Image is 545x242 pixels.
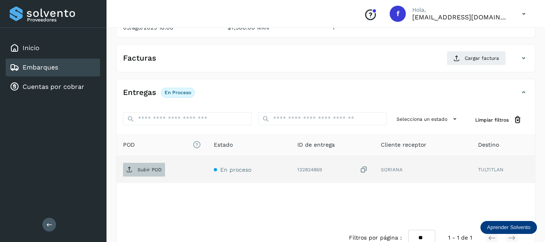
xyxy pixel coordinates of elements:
button: Subir POD [123,163,165,177]
div: FacturasCargar factura [117,51,535,72]
h4: Facturas [123,54,156,63]
h4: Entregas [123,88,156,97]
button: Selecciona un estado [393,112,462,126]
p: finanzastransportesperez@gmail.com [412,13,509,21]
p: En proceso [165,90,191,95]
p: Proveedores [27,17,97,23]
div: Embarques [6,59,100,76]
button: Cargar factura [447,51,506,65]
span: En proceso [220,166,251,173]
div: 132824869 [297,166,368,174]
div: Inicio [6,39,100,57]
a: Embarques [23,63,58,71]
a: Inicio [23,44,40,52]
div: Cuentas por cobrar [6,78,100,96]
span: Cargar factura [465,55,499,62]
span: Destino [478,141,499,149]
span: Limpiar filtros [475,116,509,124]
p: Aprender Solvento [487,224,530,231]
div: Aprender Solvento [480,221,537,234]
span: Cliente receptor [381,141,426,149]
td: TULTITLAN [472,156,535,183]
td: SORIANA [374,156,471,183]
span: ID de entrega [297,141,335,149]
a: Cuentas por cobrar [23,83,84,90]
div: EntregasEn proceso [117,86,535,106]
span: Filtros por página : [349,234,402,242]
span: 1 - 1 de 1 [448,234,472,242]
span: POD [123,141,201,149]
span: Estado [214,141,233,149]
p: Subir POD [138,167,162,173]
p: Hola, [412,6,509,13]
button: Limpiar filtros [469,112,528,127]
